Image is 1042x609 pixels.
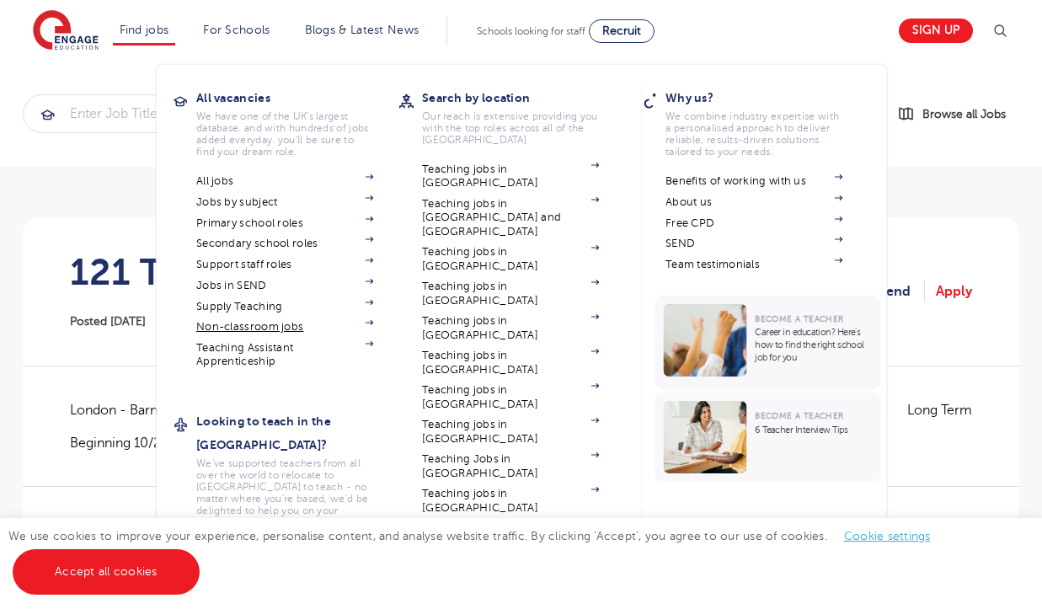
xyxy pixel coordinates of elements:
[602,24,641,37] span: Recruit
[665,237,842,250] a: SEND
[196,320,373,334] a: Non-classroom jobs
[422,418,599,446] a: Teaching jobs in [GEOGRAPHIC_DATA]
[422,86,624,110] h3: Search by location
[196,258,373,271] a: Support staff roles
[422,110,599,146] p: Our reach is extensive providing you with the top roles across all of the [GEOGRAPHIC_DATA]
[665,86,868,110] h3: Why us?
[755,314,843,323] span: Become a Teacher
[907,399,972,421] p: Long Term
[70,399,186,421] span: London - Barnet
[755,424,872,436] p: 6 Teacher Interview Tips
[665,216,842,230] a: Free CPD
[196,110,373,158] p: We have one of the UK's largest database. and with hundreds of jobs added everyday. you'll be sur...
[196,409,398,457] h3: Looking to teach in the [GEOGRAPHIC_DATA]?
[665,86,868,158] a: Why us?We combine industry expertise with a personalised approach to deliver reliable, results-dr...
[655,296,884,389] a: Become a TeacherCareer in education? Here’s how to find the right school job for you
[196,195,373,209] a: Jobs by subject
[120,24,169,36] a: Find jobs
[589,19,655,43] a: Recruit
[196,409,398,528] a: Looking to teach in the [GEOGRAPHIC_DATA]?We've supported teachers from all over the world to rel...
[477,25,585,37] span: Schools looking for staff
[655,393,884,482] a: Become a Teacher6 Teacher Interview Tips
[665,174,842,188] a: Benefits of working with us
[422,349,599,377] a: Teaching jobs in [GEOGRAPHIC_DATA]
[897,104,1019,124] a: Browse all Jobs
[422,452,599,480] a: Teaching Jobs in [GEOGRAPHIC_DATA]
[422,487,599,515] a: Teaching jobs in [GEOGRAPHIC_DATA]
[196,216,373,230] a: Primary school roles
[23,94,422,133] div: Submit
[196,86,398,110] h3: All vacancies
[422,197,599,238] a: Teaching jobs in [GEOGRAPHIC_DATA] and [GEOGRAPHIC_DATA]
[665,258,842,271] a: Team testimonials
[422,314,599,342] a: Teaching jobs in [GEOGRAPHIC_DATA]
[422,245,599,273] a: Teaching jobs in [GEOGRAPHIC_DATA]
[8,530,948,578] span: We use cookies to improve your experience, personalise content, and analyse website traffic. By c...
[196,300,373,313] a: Supply Teaching
[665,195,842,209] a: About us
[665,110,842,158] p: We combine industry expertise with a personalised approach to deliver reliable, results-driven so...
[755,411,843,420] span: Become a Teacher
[422,383,599,411] a: Teaching jobs in [GEOGRAPHIC_DATA]
[755,326,872,364] p: Career in education? Here’s how to find the right school job for you
[70,251,621,293] h1: 121 Teaching Assistant – Barnet
[203,24,270,36] a: For Schools
[33,10,99,52] img: Engage Education
[196,237,373,250] a: Secondary school roles
[70,315,146,328] span: Posted [DATE]
[196,174,373,188] a: All jobs
[70,434,186,452] p: Beginning 10/25
[922,104,1006,124] span: Browse all Jobs
[196,341,373,369] a: Teaching Assistant Apprenticeship
[196,457,373,528] p: We've supported teachers from all over the world to relocate to [GEOGRAPHIC_DATA] to teach - no m...
[196,279,373,292] a: Jobs in SEND
[936,280,972,302] a: Apply
[844,530,931,542] a: Cookie settings
[13,549,200,595] a: Accept all cookies
[305,24,419,36] a: Blogs & Latest News
[422,86,624,146] a: Search by locationOur reach is extensive providing you with the top roles across all of the [GEOG...
[899,19,973,43] a: Sign up
[196,86,398,158] a: All vacanciesWe have one of the UK's largest database. and with hundreds of jobs added everyday. ...
[422,280,599,307] a: Teaching jobs in [GEOGRAPHIC_DATA]
[422,163,599,190] a: Teaching jobs in [GEOGRAPHIC_DATA]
